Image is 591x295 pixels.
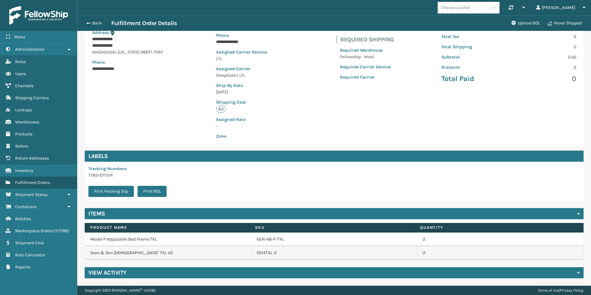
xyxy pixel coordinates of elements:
a: SS14TXL-2 [257,250,277,256]
p: 0.00 [512,54,576,60]
p: Phone [216,32,289,39]
td: 2 [417,233,584,246]
p: 0 [512,44,576,50]
span: Fulfillment Orders [15,180,50,185]
span: Reports [15,264,30,270]
span: Menu [14,34,25,40]
td: Sven & Son [DEMOGRAPHIC_DATA]" TXL V2 [85,246,251,260]
div: Choose a seller [441,4,470,11]
span: Shipment Status [15,192,48,197]
span: Tracking Numbers : [88,166,127,171]
button: Upload BOL [508,17,544,29]
span: Return Addresses [15,156,49,161]
span: Inventory [15,168,33,173]
span: Lookups [15,107,32,113]
p: $0 [216,105,226,113]
p: Shipping Cost [216,99,289,105]
span: Channels [15,83,33,88]
p: Required Carrier Service [340,64,391,70]
h4: Labels [85,151,584,162]
span: [US_STATE] [118,49,140,55]
p: Required Warehouse [340,47,391,53]
span: Users [15,71,26,76]
h3: Fulfillment Order Details [111,19,177,27]
span: Containers [15,204,36,209]
button: Print BOL [138,186,167,197]
label: Quantity [420,225,573,230]
span: Sellers [15,143,28,149]
span: Batches [15,216,31,221]
p: Phone [92,59,165,66]
a: Terms of Use [538,288,559,293]
p: [DATE] [216,89,289,95]
span: Administration [15,47,45,52]
span: 98671-7587 [141,49,163,55]
p: Assigned Carrier Service [216,49,289,55]
button: Never Shipped [544,17,585,29]
p: SleepGeekz LTL [216,72,289,79]
button: Back [83,20,111,26]
p: - [216,123,289,129]
p: Assigned Carrier [216,66,289,72]
span: Address [92,30,109,35]
p: Fellowship - West [340,53,391,60]
span: , [117,49,118,55]
div: | [538,286,584,295]
a: Privacy Policy [560,288,584,293]
h4: Required Shipping [340,36,394,43]
p: Total Paid [441,74,505,83]
p: Zone [216,133,289,139]
a: GEN-AB-P-TXL [257,236,284,242]
span: Shipment Cost [15,240,44,246]
p: 0 [512,74,576,83]
button: Print Packing Slip [88,186,134,197]
p: Required Carrier [340,74,391,80]
span: WASHOUGAL [92,49,117,55]
h4: View Activity [88,269,126,276]
h4: Items [88,210,105,217]
i: Upload BOL [512,21,516,25]
p: Copyright 2023 [PERSON_NAME]™ v 1.0.185 [85,286,156,295]
span: Products [15,131,32,137]
span: Warehouses [15,119,39,125]
p: Subtotal [441,54,505,60]
label: SKU [255,225,408,230]
i: Never Shipped [548,21,552,26]
span: Roles [15,59,26,64]
span: ( 117198 ) [54,228,69,233]
p: LTL [216,55,289,62]
img: logo [9,6,68,25]
p: 0 [512,33,576,40]
span: Marketplace Orders [15,228,53,233]
p: Total Shipping [441,44,505,50]
td: 2 [417,246,584,260]
p: Assigned Rate [216,116,289,123]
td: Model P Adjustable Bed Frame TXL [85,233,251,246]
span: Shipping Carriers [15,95,49,100]
p: Total Tax [441,33,505,40]
p: 77851271724 [88,172,170,178]
p: Discount [441,64,505,71]
p: 0 [512,64,576,71]
label: Product Name [90,225,244,230]
span: Rate Calculator [15,252,45,258]
p: Ship By Date [216,82,289,89]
